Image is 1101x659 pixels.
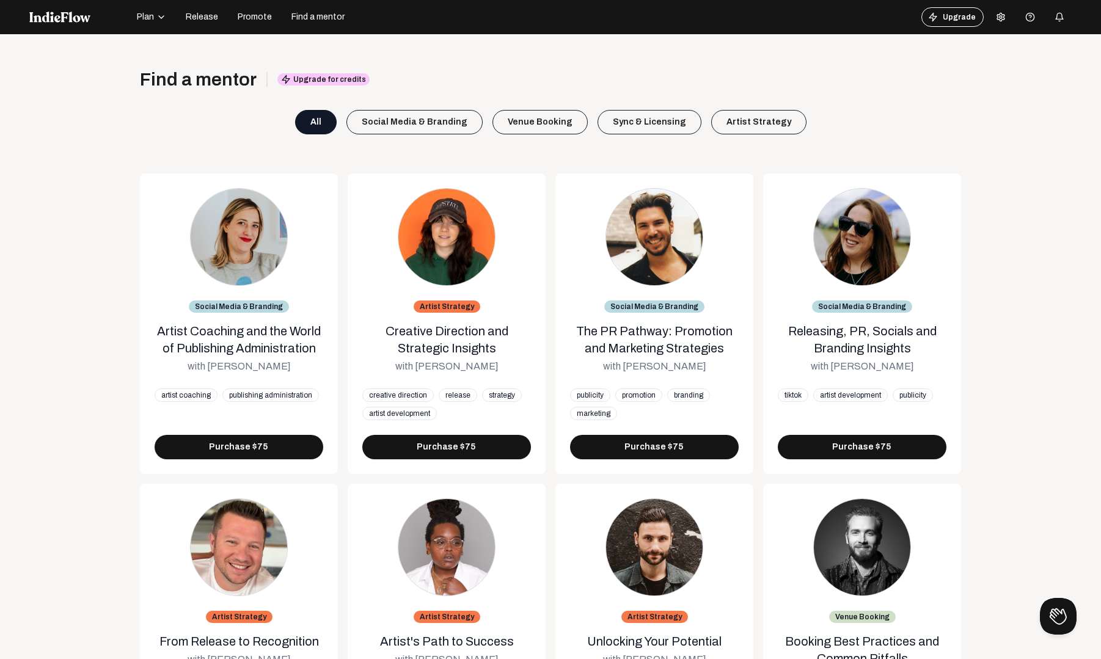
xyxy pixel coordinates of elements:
[598,110,701,134] div: Sync & Licensing
[362,388,434,402] div: creative direction
[811,359,914,374] div: with [PERSON_NAME]
[605,498,703,596] img: CaseyCavaliere.png
[291,11,345,23] span: Find a mentor
[1040,598,1077,635] iframe: Toggle Customer Support
[570,435,739,459] button: Purchase $75
[190,498,288,596] img: EricMcLellan.png
[362,322,531,357] div: Creative Direction and Strategic Insights
[189,300,289,313] div: Social Media & Branding
[812,300,912,313] div: Social Media & Branding
[587,633,722,650] div: Unlocking Your Potential
[414,300,480,313] div: Artist Strategy
[29,12,90,23] img: indieflow-logo-white.svg
[140,68,257,90] div: Find a mentor
[667,388,710,402] div: branding
[188,359,291,374] div: with [PERSON_NAME]
[277,73,370,86] span: Upgrade for credits
[414,611,480,623] div: Artist Strategy
[778,388,808,402] div: tiktok
[711,110,807,134] div: Artist Strategy
[921,7,984,27] button: Upgrade
[206,611,273,623] div: Artist Strategy
[155,435,323,459] button: Purchase $75
[159,633,319,650] div: From Release to Recognition
[813,498,911,596] img: TJSchaper.png
[813,388,888,402] div: artist development
[829,611,896,623] div: Venue Booking
[209,441,269,453] span: Purchase $75
[482,388,522,402] div: strategy
[284,7,352,27] button: Find a mentor
[570,407,617,420] div: marketing
[778,322,946,357] div: Releasing, PR, Socials and Branding Insights
[603,359,706,374] div: with [PERSON_NAME]
[178,7,225,27] button: Release
[362,435,531,459] button: Purchase $75
[832,441,892,453] span: Purchase $75
[605,188,703,286] img: MikelCorrente.png
[346,110,483,134] div: Social Media & Branding
[570,388,610,402] div: publicity
[230,7,279,27] button: Promote
[615,388,662,402] div: promotion
[570,322,739,357] div: The PR Pathway: Promotion and Marketing Strategies
[813,188,911,286] img: StephVanSpronsen.png
[417,441,477,453] span: Purchase $75
[604,300,704,313] div: Social Media & Branding
[137,11,154,23] span: Plan
[621,611,688,623] div: Artist Strategy
[893,388,933,402] div: publicity
[155,388,218,402] div: artist coaching
[362,407,437,420] div: artist development
[395,359,499,374] div: with [PERSON_NAME]
[398,188,496,286] img: ChandlerChruma.png
[380,633,514,650] div: Artist's Path to Success
[130,7,174,27] button: Plan
[190,188,288,286] img: AmandaSchupf.png
[398,498,496,596] img: JaiYoko.png
[439,388,477,402] div: release
[492,110,588,134] div: Venue Booking
[624,441,684,453] span: Purchase $75
[222,388,319,402] div: publishing administration
[155,322,323,357] div: Artist Coaching and the World of Publishing Administration
[778,435,946,459] button: Purchase $75
[186,11,218,23] span: Release
[238,11,272,23] span: Promote
[295,110,337,134] div: All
